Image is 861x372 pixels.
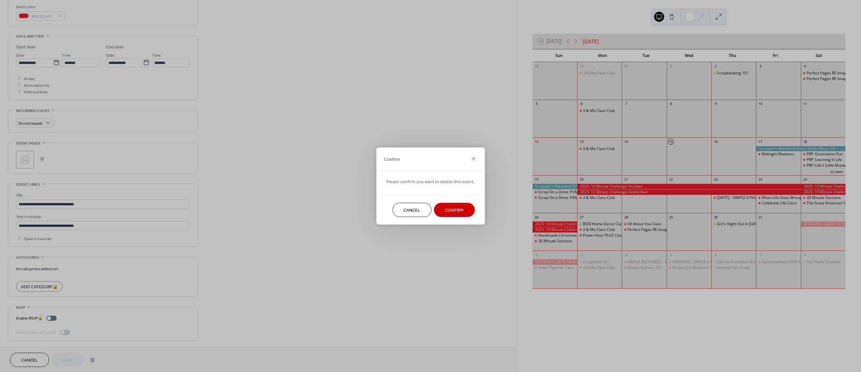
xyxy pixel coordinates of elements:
span: Cancel [403,207,420,214]
span: Confirm [445,207,464,214]
button: Confirm [434,203,475,217]
span: Please confirm you want to delete this event. [386,179,475,185]
span: Confirm [384,156,400,163]
button: Cancel [392,203,431,217]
